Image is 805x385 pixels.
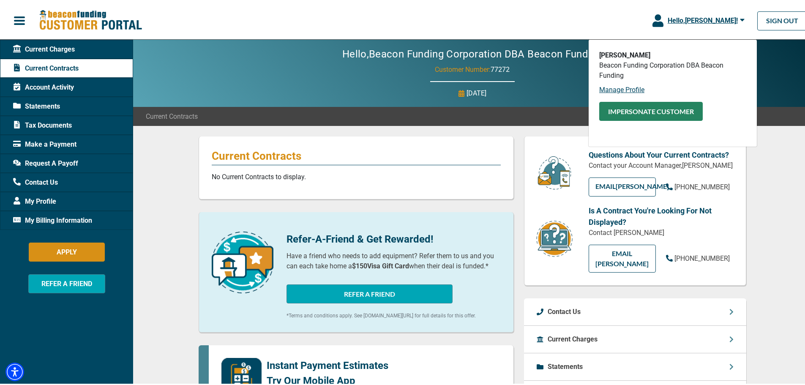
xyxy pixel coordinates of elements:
[352,260,409,268] b: $150 Visa Gift Card
[13,195,56,205] span: My Profile
[666,180,730,191] a: [PHONE_NUMBER]
[599,49,650,57] b: [PERSON_NAME]
[666,252,730,262] a: [PHONE_NUMBER]
[5,361,24,380] div: Accessibility Menu
[589,176,656,195] a: EMAIL[PERSON_NAME]
[212,170,501,180] p: No Current Contracts to display.
[146,110,198,120] span: Current Contracts
[287,283,453,302] button: REFER A FRIEND
[317,46,628,59] h2: Hello, Beacon Funding Corporation DBA Beacon Funding
[13,43,75,53] span: Current Charges
[287,249,501,270] p: Have a friend who needs to add equipment? Refer them to us and you can each take home a when thei...
[28,273,105,292] button: REFER A FRIEND
[13,81,74,91] span: Account Activity
[13,100,60,110] span: Statements
[13,176,58,186] span: Contact Us
[599,59,746,79] p: Beacon Funding Corporation DBA Beacon Funding
[589,159,733,169] p: Contact your Account Manager, [PERSON_NAME]
[589,203,733,226] p: Is A Contract You're Looking For Not Displayed?
[668,15,738,23] span: Hello, [PERSON_NAME] !
[29,241,105,260] button: APPLY
[13,62,79,72] span: Current Contracts
[435,64,491,72] span: Customer Number:
[674,181,730,189] span: [PHONE_NUMBER]
[287,310,501,318] p: *Terms and conditions apply. See [DOMAIN_NAME][URL] for full details for this offer.
[535,218,573,257] img: contract-icon.png
[13,119,72,129] span: Tax Documents
[13,138,76,148] span: Make a Payment
[674,253,730,261] span: [PHONE_NUMBER]
[535,154,573,189] img: customer-service.png
[548,333,598,343] p: Current Charges
[599,84,644,92] a: Manage Profile
[212,147,501,161] p: Current Contracts
[589,226,733,236] p: Contact [PERSON_NAME]
[13,157,78,167] span: Request A Payoff
[467,87,486,97] p: [DATE]
[548,305,581,315] p: Contact Us
[287,230,501,245] p: Refer-A-Friend & Get Rewarded!
[599,100,703,119] button: Impersonate Customer
[491,64,510,72] span: 77272
[13,214,92,224] span: My Billing Information
[39,8,142,30] img: Beacon Funding Customer Portal Logo
[589,147,733,159] p: Questions About Your Current Contracts?
[548,360,583,370] p: Statements
[589,243,656,271] a: EMAIL [PERSON_NAME]
[212,230,273,292] img: refer-a-friend-icon.png
[267,356,388,371] p: Instant Payment Estimates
